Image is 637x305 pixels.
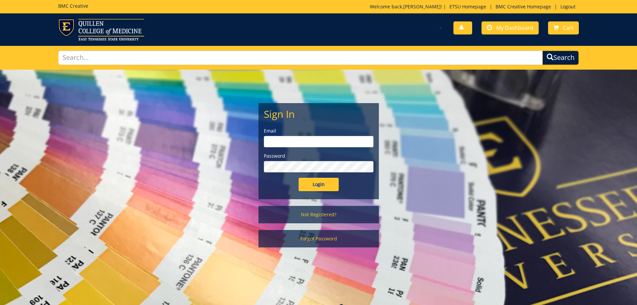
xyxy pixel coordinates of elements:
[446,3,490,10] a: ETSU Homepage
[258,230,379,247] a: Forgot Password
[58,51,543,65] input: Search...
[492,3,554,10] a: BMC Creative Homepage
[482,21,539,34] a: My Dashboard
[563,24,573,31] span: Cart
[403,3,441,10] a: [PERSON_NAME]
[496,24,533,31] span: My Dashboard
[264,153,374,159] label: Password
[548,21,579,34] a: Cart
[370,3,579,10] p: Welcome back, ! | | |
[258,206,379,223] a: Not Registered?
[557,3,579,10] a: Logout
[542,51,579,65] button: Search
[264,128,374,134] label: Email
[58,3,88,8] h5: BMC Creative
[58,19,144,41] img: ETSU logo
[264,108,374,120] h2: Sign In
[299,178,339,191] input: Login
